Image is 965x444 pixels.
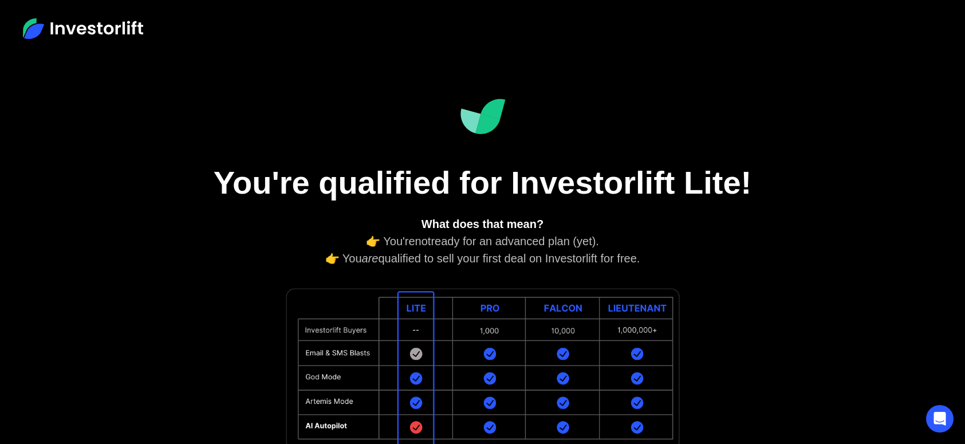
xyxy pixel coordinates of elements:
[460,99,506,135] img: Investorlift Dashboard
[196,163,769,202] h1: You're qualified for Investorlift Lite!
[237,215,729,267] div: 👉 You're ready for an advanced plan (yet). 👉 You qualified to sell your first deal on Investorlif...
[422,218,543,230] strong: What does that mean?
[926,405,954,433] div: Open Intercom Messenger
[415,235,431,247] em: not
[362,252,379,265] em: are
